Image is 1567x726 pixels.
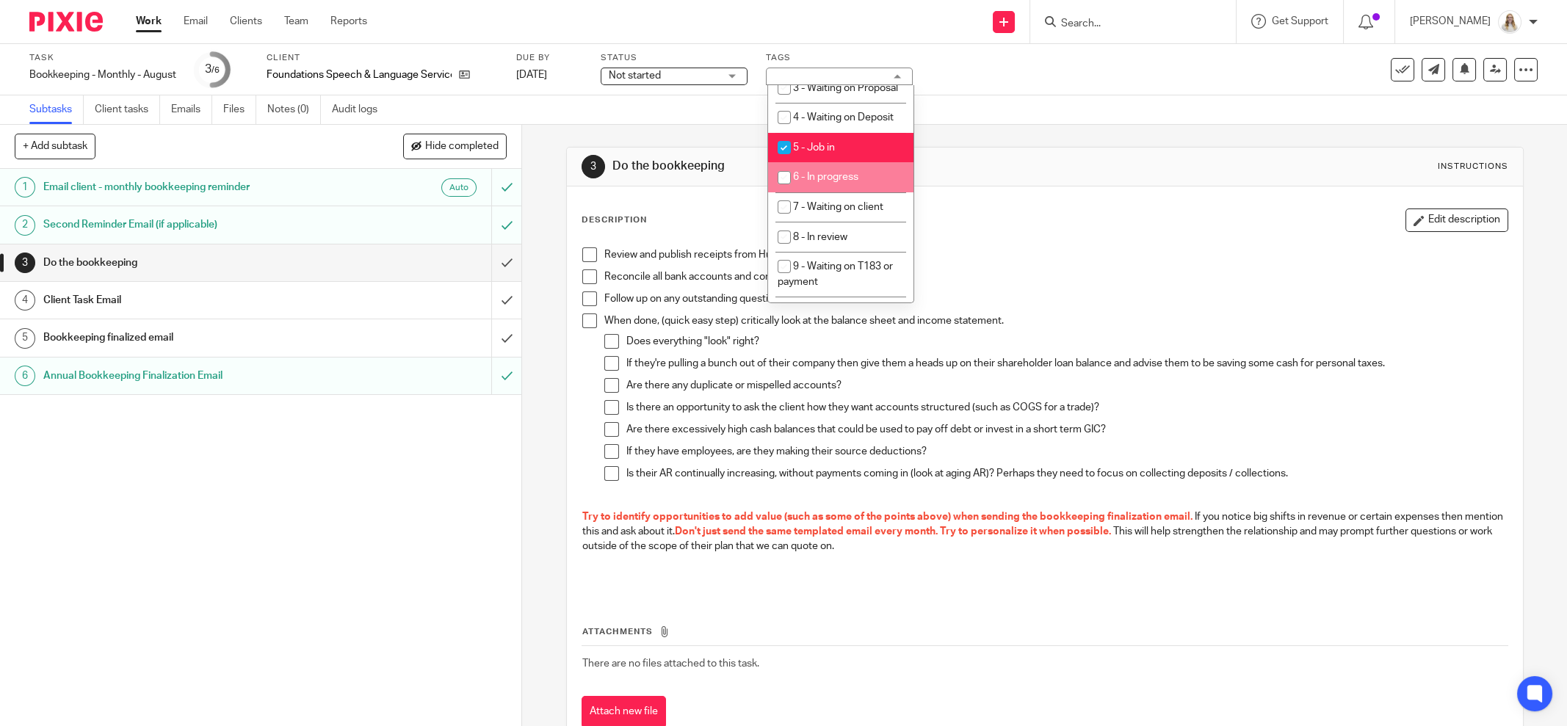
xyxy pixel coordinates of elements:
[1272,16,1328,26] span: Get Support
[15,134,95,159] button: + Add subtask
[15,328,35,349] div: 5
[1060,18,1192,31] input: Search
[267,52,498,64] label: Client
[205,61,220,78] div: 3
[15,177,35,197] div: 1
[332,95,388,124] a: Audit logs
[1498,10,1521,34] img: Headshot%2011-2024%20white%20background%20square%202.JPG
[184,14,208,29] a: Email
[582,214,647,226] p: Description
[1405,208,1508,232] button: Edit description
[136,14,162,29] a: Work
[15,215,35,236] div: 2
[793,232,847,242] span: 8 - In review
[267,68,452,82] p: Foundations Speech & Language Services Inc.
[604,291,1508,306] p: Follow up on any outstanding questions
[171,95,212,124] a: Emails
[29,12,103,32] img: Pixie
[626,422,1508,437] p: Are there excessively high cash balances that could be used to pay off debt or invest in a short ...
[43,176,333,198] h1: Email client - monthly bookkeeping reminder
[582,509,1508,554] p: If you notice big shifts in revenue or certain expenses then mention this and ask about it. This ...
[441,178,477,197] div: Auto
[403,134,507,159] button: Hide completed
[582,658,759,669] span: There are no files attached to this task.
[604,247,1508,262] p: Review and publish receipts from Hubdoc (if applicable)
[582,628,653,636] span: Attachments
[15,290,35,311] div: 4
[284,14,308,29] a: Team
[601,52,748,64] label: Status
[1410,14,1491,29] p: [PERSON_NAME]
[626,400,1508,415] p: Is there an opportunity to ask the client how they want accounts structured (such as COGS for a t...
[626,334,1508,349] p: Does everything "look" right?
[604,313,1508,328] p: When done, (quick easy step) critically look at the balance sheet and income statement.
[223,95,256,124] a: Files
[675,526,1111,537] span: Don't just send the same templated email every month. Try to personalize it when possible.
[43,214,333,236] h1: Second Reminder Email (if applicable)
[15,253,35,273] div: 3
[793,112,894,123] span: 4 - Waiting on Deposit
[43,327,333,349] h1: Bookkeeping finalized email
[626,378,1508,393] p: Are there any duplicate or mispelled accounts?
[29,68,176,82] div: Bookkeeping - Monthly - August
[793,142,835,153] span: 5 - Job in
[95,95,160,124] a: Client tasks
[43,365,333,387] h1: Annual Bookkeeping Finalization Email
[15,366,35,386] div: 6
[612,159,1076,174] h1: Do the bookkeeping
[626,356,1508,371] p: If they're pulling a bunch out of their company then give them a heads up on their shareholder lo...
[582,512,1193,522] span: Try to identify opportunities to add value (such as some of the points above) when sending the bo...
[29,95,84,124] a: Subtasks
[29,52,176,64] label: Task
[604,269,1508,284] p: Reconcile all bank accounts and confirm statement balances
[609,70,661,81] span: Not started
[626,444,1508,459] p: If they have employees, are they making their source deductions?
[516,52,582,64] label: Due by
[211,66,220,74] small: /6
[793,172,858,182] span: 6 - In progress
[43,289,333,311] h1: Client Task Email
[267,95,321,124] a: Notes (0)
[330,14,367,29] a: Reports
[766,52,913,64] label: Tags
[626,466,1508,481] p: Is their AR continually increasing, without payments coming in (look at aging AR)? Perhaps they n...
[1438,161,1508,173] div: Instructions
[43,252,333,274] h1: Do the bookkeeping
[230,14,262,29] a: Clients
[793,202,883,212] span: 7 - Waiting on client
[778,261,893,287] span: 9 - Waiting on T183 or payment
[793,83,898,93] span: 3 - Waiting on Proposal
[582,155,605,178] div: 3
[425,141,499,153] span: Hide completed
[516,70,547,80] span: [DATE]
